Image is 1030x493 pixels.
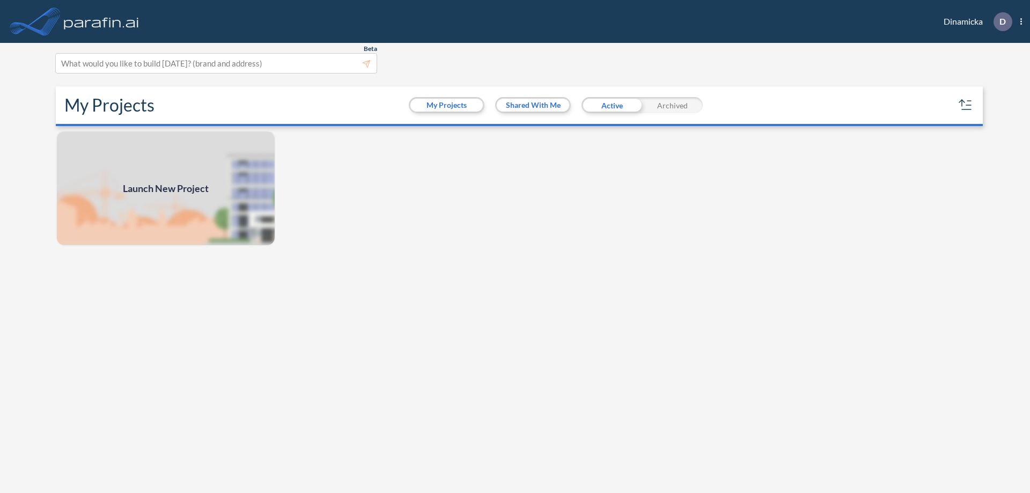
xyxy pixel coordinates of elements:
[497,99,569,112] button: Shared With Me
[62,11,141,32] img: logo
[56,130,276,246] img: add
[582,97,642,113] div: Active
[123,181,209,196] span: Launch New Project
[957,97,974,114] button: sort
[999,17,1006,26] p: D
[364,45,377,53] span: Beta
[928,12,1022,31] div: Dinamicka
[64,95,154,115] h2: My Projects
[56,130,276,246] a: Launch New Project
[642,97,703,113] div: Archived
[410,99,483,112] button: My Projects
